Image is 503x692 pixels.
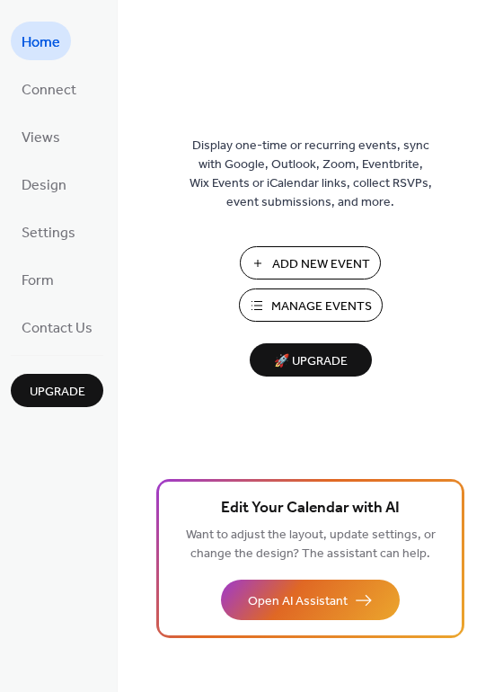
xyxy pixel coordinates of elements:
[186,523,436,566] span: Want to adjust the layout, update settings, or change the design? The assistant can help.
[22,124,60,152] span: Views
[239,288,383,322] button: Manage Events
[22,315,93,342] span: Contact Us
[190,137,432,212] span: Display one-time or recurring events, sync with Google, Outlook, Zoom, Eventbrite, Wix Events or ...
[11,212,86,251] a: Settings
[11,69,87,108] a: Connect
[22,76,76,104] span: Connect
[11,374,103,407] button: Upgrade
[240,246,381,279] button: Add New Event
[250,343,372,377] button: 🚀 Upgrade
[11,117,71,155] a: Views
[22,29,60,57] span: Home
[22,267,54,295] span: Form
[221,496,400,521] span: Edit Your Calendar with AI
[11,164,77,203] a: Design
[271,297,372,316] span: Manage Events
[11,22,71,60] a: Home
[30,383,85,402] span: Upgrade
[248,592,348,611] span: Open AI Assistant
[11,260,65,298] a: Form
[260,350,361,374] span: 🚀 Upgrade
[22,219,75,247] span: Settings
[272,255,370,274] span: Add New Event
[221,580,400,620] button: Open AI Assistant
[11,307,103,346] a: Contact Us
[22,172,66,200] span: Design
